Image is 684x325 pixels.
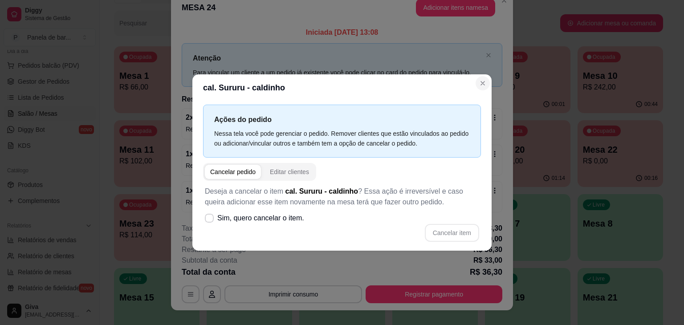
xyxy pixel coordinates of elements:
p: Ações do pedido [214,114,470,125]
div: Cancelar pedido [210,167,256,176]
button: Close [476,76,490,90]
span: Sim, quero cancelar o item. [217,213,304,223]
header: cal. Sururu - caldinho [192,74,492,101]
span: cal. Sururu - caldinho [285,187,358,195]
div: Nessa tela você pode gerenciar o pedido. Remover clientes que estão vinculados ao pedido ou adici... [214,129,470,148]
div: Editar clientes [270,167,309,176]
p: Deseja a cancelar o item ? Essa ação é irreversível e caso queira adicionar esse item novamente n... [205,186,479,207]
